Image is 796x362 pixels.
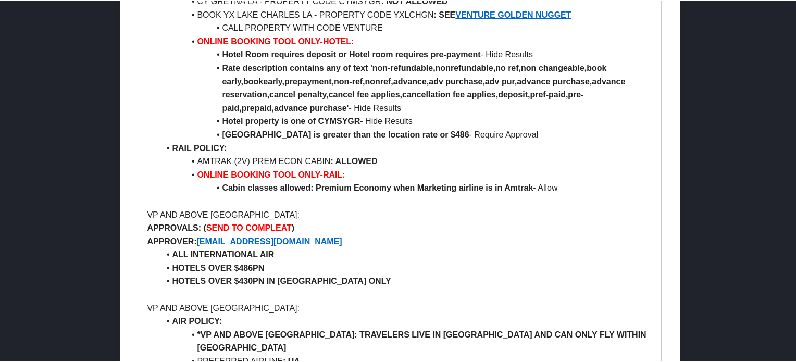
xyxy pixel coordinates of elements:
a: VENTURE GOLDEN NUGGET [455,9,571,18]
li: - Hide Results [159,114,653,127]
strong: APPROVER: [147,236,196,245]
p: VP AND ABOVE [GEOGRAPHIC_DATA]: [147,301,653,314]
strong: Hotel Room requires deposit or Hotel room requires pre-payment [222,49,480,58]
li: - Hide Results [159,60,653,114]
li: - Allow [159,180,653,194]
p: VP AND ABOVE [GEOGRAPHIC_DATA]: [147,207,653,221]
li: - Hide Results [159,47,653,60]
strong: HOTELS OVER $430PN IN [GEOGRAPHIC_DATA] ONLY [172,276,391,284]
strong: Hotel property is one of CYMSYGR [222,116,360,124]
li: CALL PROPERTY WITH CODE VENTURE [159,20,653,34]
strong: AIR POLICY: [172,316,222,324]
li: AMTRAK (2V) PREM ECON CABIN [159,154,653,167]
strong: ) [292,222,294,231]
strong: : ALLOWED [330,156,377,165]
strong: ( [204,222,206,231]
strong: SEND TO COMPLEAT [206,222,292,231]
strong: ONLINE BOOKING TOOL ONLY-HOTEL: [197,36,354,45]
a: [EMAIL_ADDRESS][DOMAIN_NAME] [197,236,342,245]
strong: ALL INTERNATIONAL AIR [172,249,274,258]
li: - Require Approval [159,127,653,141]
strong: *VP AND ABOVE [GEOGRAPHIC_DATA]: TRAVELERS LIVE IN [GEOGRAPHIC_DATA] AND CAN ONLY FLY WITHIN [GEO... [197,329,649,352]
strong: APPROVALS: [147,222,201,231]
li: BOOK YX LAKE CHARLES LA - PROPERTY CODE YXLCHGN [159,7,653,21]
strong: Rate description contains any of text 'non-refundable,nonrefundable,no ref,non changeable,book ea... [222,63,627,111]
strong: RAIL POLICY: [172,143,227,152]
strong: ONLINE BOOKING TOOL ONLY-RAIL: [197,169,345,178]
strong: [GEOGRAPHIC_DATA] is greater than the location rate or $486 [222,129,469,138]
strong: Cabin classes allowed: Premium Economy when Marketing airline is in Amtrak [222,182,533,191]
strong: : SEE [433,9,455,18]
strong: HOTELS OVER $486PN [172,263,264,271]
